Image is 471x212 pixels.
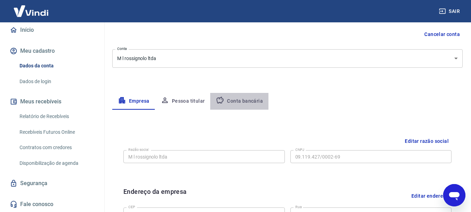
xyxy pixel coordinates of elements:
[8,22,96,38] a: Início
[8,176,96,191] a: Segurança
[17,156,96,170] a: Disponibilização de agenda
[295,204,302,210] label: Rua
[112,93,155,110] button: Empresa
[112,49,463,68] div: M l rossignolo ltda
[17,109,96,124] a: Relatório de Recebíveis
[295,147,304,152] label: CNPJ
[8,197,96,212] a: Fale conosco
[128,147,149,152] label: Razão social
[443,184,465,206] iframe: Botão para abrir a janela de mensagens
[123,187,187,205] h6: Endereço da empresa
[210,93,268,110] button: Conta bancária
[128,204,135,210] label: CEP
[421,28,463,41] button: Cancelar conta
[17,59,96,73] a: Dados da conta
[438,5,463,18] button: Sair
[402,135,451,148] button: Editar razão social
[8,94,96,109] button: Meus recebíveis
[17,74,96,89] a: Dados de login
[8,0,54,22] img: Vindi
[17,125,96,139] a: Recebíveis Futuros Online
[117,46,127,51] label: Conta
[155,93,211,110] button: Pessoa titular
[17,140,96,155] a: Contratos com credores
[409,187,451,205] button: Editar endereço
[8,43,96,59] button: Meu cadastro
